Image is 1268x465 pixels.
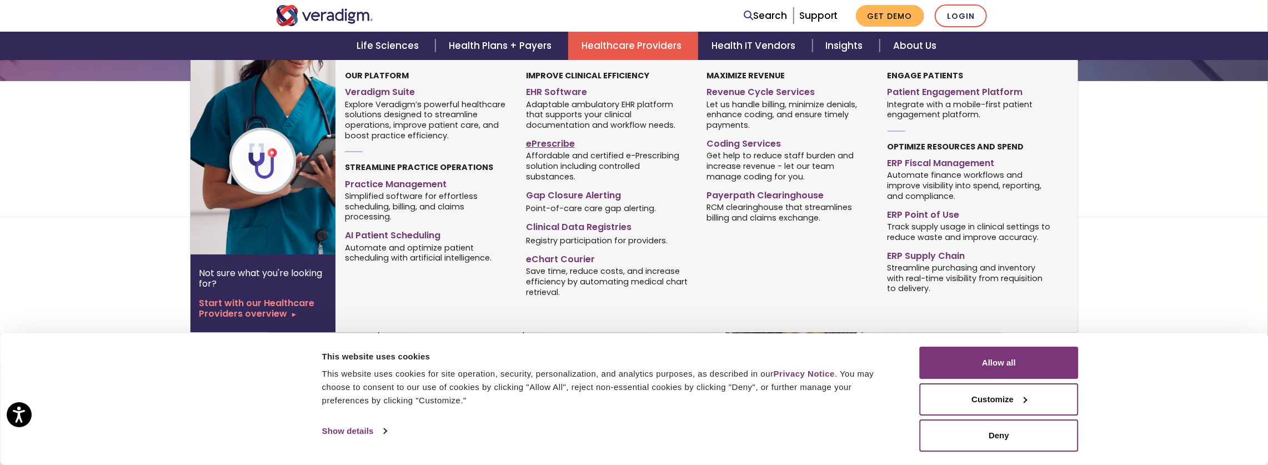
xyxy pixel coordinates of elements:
span: Save time, reduce costs, and increase efficiency by automating medical chart retrieval. [526,266,690,298]
strong: Improve Clinical Efficiency [526,70,649,81]
a: ERP Supply Chain [888,246,1051,262]
a: ePrescribe [526,134,690,150]
a: Payerpath Clearinghouse [706,186,870,202]
a: Veradigm Suite [345,82,509,98]
a: Insights [813,32,880,60]
img: Veradigm logo [276,5,373,26]
button: Allow all [920,347,1079,379]
a: ERP Point of Use [888,205,1051,221]
strong: Engage Patients [888,70,964,81]
a: eChart Courier [526,249,690,266]
span: Explore Veradigm’s powerful healthcare solutions designed to streamline operations, improve patie... [345,98,509,141]
span: Point-of-care care gap alerting. [526,203,656,214]
span: Automate finance workflows and improve visibility into spend, reporting, and compliance. [888,169,1051,202]
a: About Us [880,32,950,60]
a: Life Sciences [343,32,435,60]
span: Track supply usage in clinical settings to reduce waste and improve accuracy. [888,221,1051,242]
span: Get help to reduce staff burden and increase revenue - let our team manage coding for you. [706,150,870,182]
a: EHR Software [526,82,690,98]
span: Simplified software for effortless scheduling, billing, and claims processing. [345,190,509,222]
span: Registry participation for providers. [526,234,668,246]
div: This website uses cookies [322,350,895,363]
a: Gap Closure Alerting [526,186,690,202]
a: Support [799,9,838,22]
a: Patient Engagement Platform [888,82,1051,98]
span: Integrate with a mobile-first patient engagement platform. [888,98,1051,120]
a: Clinical Data Registries [526,217,690,233]
span: Adaptable ambulatory EHR platform that supports your clinical documentation and workflow needs. [526,98,690,131]
span: Automate and optimize patient scheduling with artificial intelligence. [345,242,509,263]
span: Let us handle billing, minimize denials, enhance coding, and ensure timely payments. [706,98,870,131]
a: ERP Fiscal Management [888,153,1051,169]
a: Coding Services [706,134,870,150]
div: This website uses cookies for site operation, security, personalization, and analytics purposes, ... [322,367,895,407]
button: Customize [920,383,1079,416]
a: Healthcare Providers [568,32,698,60]
p: Not sure what you're looking for? [199,268,327,289]
a: Show details [322,423,387,439]
strong: Streamline Practice Operations [345,162,493,173]
a: AI Patient Scheduling [345,226,509,242]
a: Get Demo [856,5,924,27]
strong: Optimize Resources and Spend [888,141,1024,152]
a: Health IT Vendors [698,32,812,60]
strong: Maximize Revenue [706,70,785,81]
button: Deny [920,419,1079,452]
a: Login [935,4,987,27]
span: Streamline purchasing and inventory with real-time visibility from requisition to delivery. [888,262,1051,294]
img: Healthcare Provider [191,60,369,254]
span: RCM clearinghouse that streamlines billing and claims exchange. [706,201,870,223]
a: Practice Management [345,174,509,191]
a: Revenue Cycle Services [706,82,870,98]
span: Affordable and certified e-Prescribing solution including controlled substances. [526,150,690,182]
a: Health Plans + Payers [435,32,568,60]
a: Privacy Notice [774,369,835,378]
a: Search [744,8,788,23]
a: Start with our Healthcare Providers overview [199,298,327,319]
strong: Our Platform [345,70,409,81]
